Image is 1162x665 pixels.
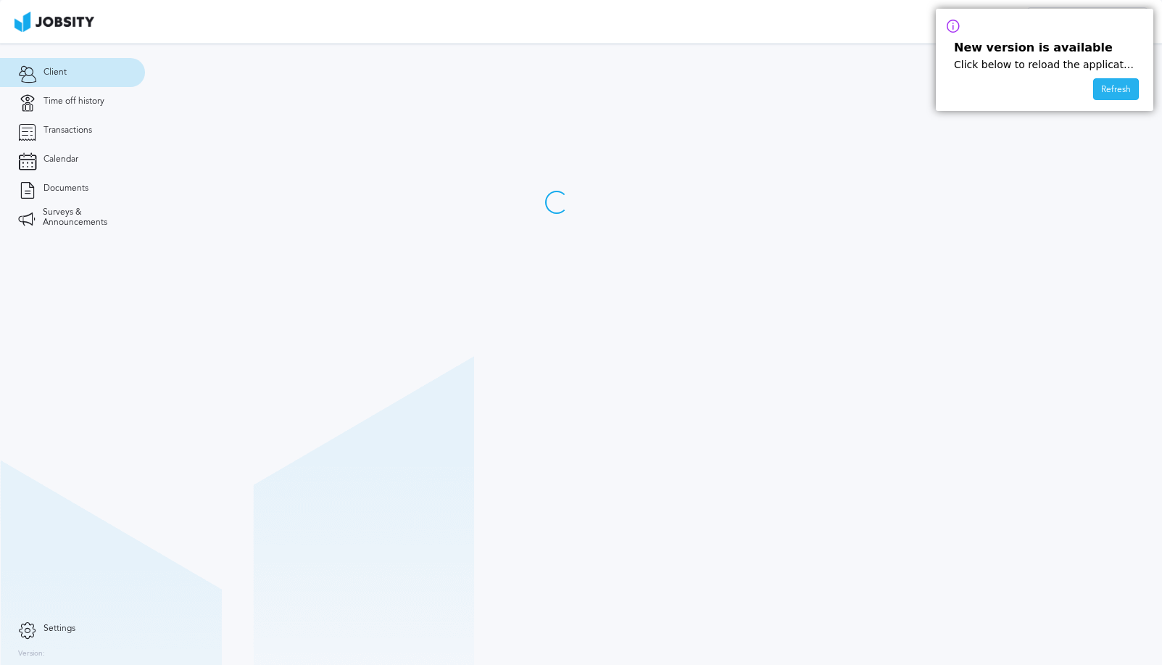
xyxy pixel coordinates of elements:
[954,59,1135,70] p: Click below to reload the application
[1093,78,1139,100] button: Refresh
[43,67,67,78] span: Client
[43,154,78,165] span: Calendar
[43,183,88,194] span: Documents
[1027,7,1148,36] button: G[PERSON_NAME]
[954,41,1135,54] p: New version is available
[43,207,127,228] span: Surveys & Announcements
[1094,79,1138,101] div: Refresh
[18,650,45,658] label: Version:
[43,96,104,107] span: Time off history
[14,12,94,32] img: ab4bad089aa723f57921c736e9817d99.png
[43,125,92,136] span: Transactions
[43,624,75,634] span: Settings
